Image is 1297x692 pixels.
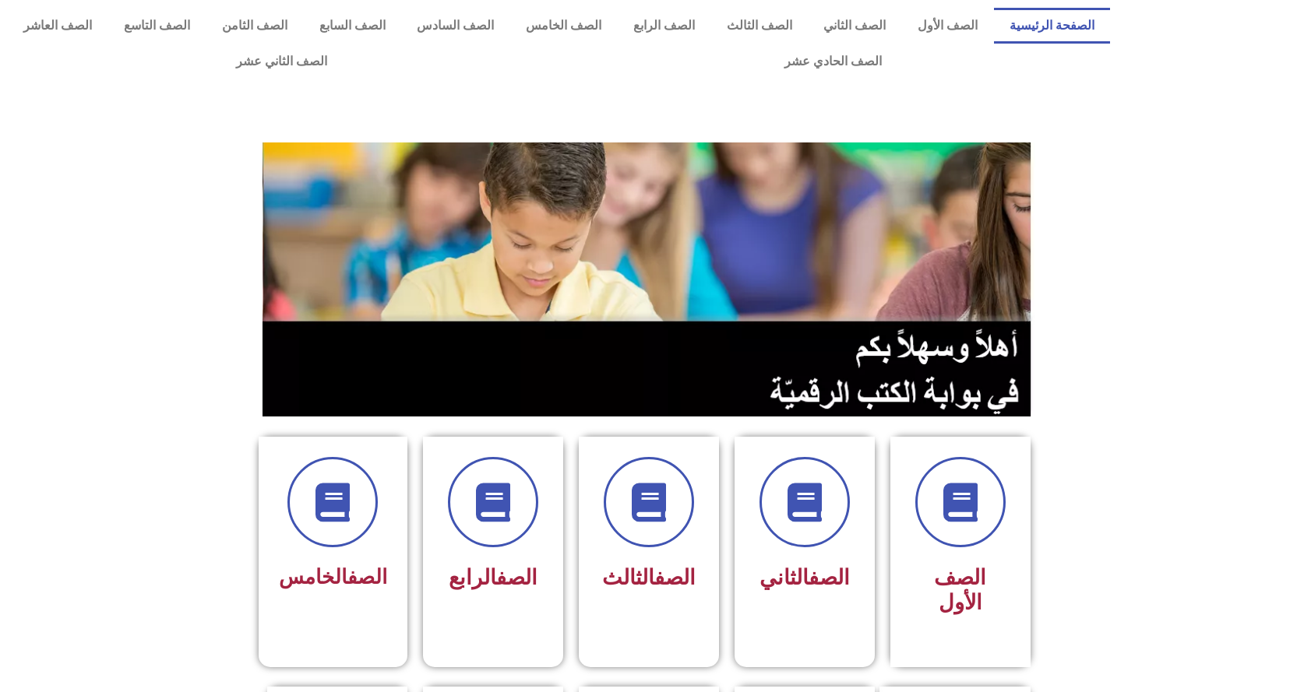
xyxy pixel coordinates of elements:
[449,565,537,590] span: الرابع
[510,8,618,44] a: الصف الخامس
[556,44,1111,79] a: الصف الحادي عشر
[934,565,986,615] span: الصف الأول
[602,565,696,590] span: الثالث
[994,8,1111,44] a: الصفحة الرئيسية
[206,8,304,44] a: الصف الثامن
[902,8,994,44] a: الصف الأول
[654,565,696,590] a: الصف
[8,44,556,79] a: الصف الثاني عشر
[618,8,711,44] a: الصف الرابع
[710,8,808,44] a: الصف الثالث
[401,8,510,44] a: الصف السادس
[760,565,850,590] span: الثاني
[8,8,108,44] a: الصف العاشر
[108,8,206,44] a: الصف التاسع
[279,565,387,588] span: الخامس
[303,8,401,44] a: الصف السابع
[808,8,902,44] a: الصف الثاني
[347,565,387,588] a: الصف
[809,565,850,590] a: الصف
[496,565,537,590] a: الصف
